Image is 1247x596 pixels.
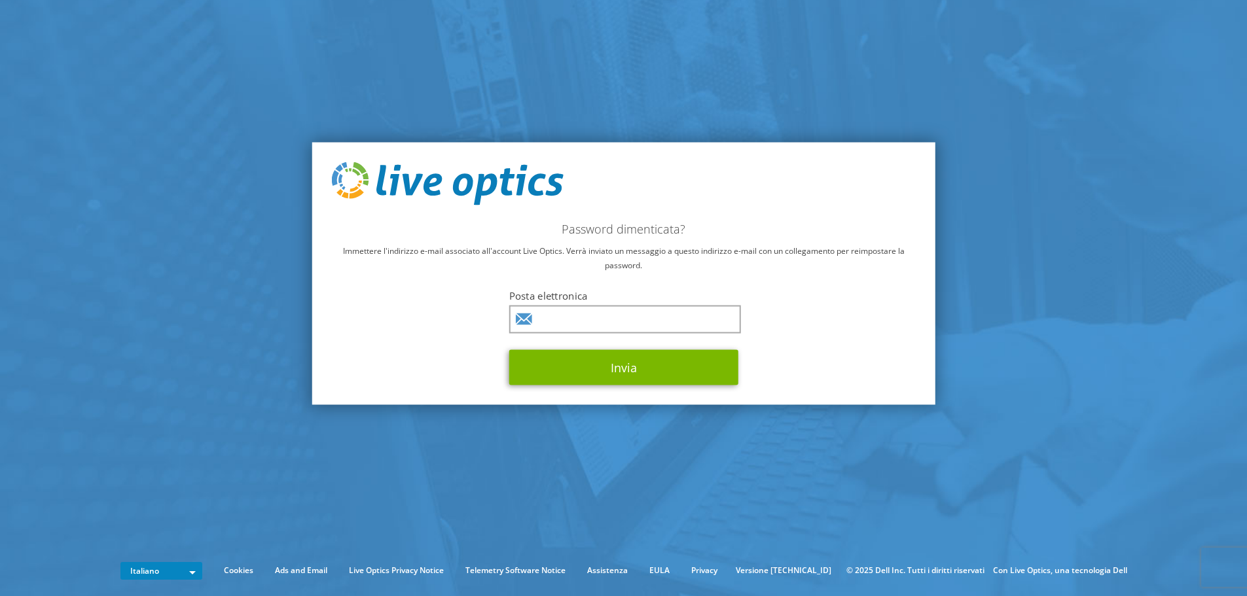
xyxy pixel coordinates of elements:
[509,349,738,385] button: Invia
[509,289,738,302] label: Posta elettronica
[265,563,337,578] a: Ads and Email
[993,563,1127,578] li: Con Live Optics, una tecnologia Dell
[456,563,575,578] a: Telemetry Software Notice
[729,563,838,578] li: Versione [TECHNICAL_ID]
[339,563,454,578] a: Live Optics Privacy Notice
[331,162,563,205] img: live_optics_svg.svg
[681,563,727,578] a: Privacy
[331,243,916,272] p: Immettere l'indirizzo e-mail associato all'account Live Optics. Verrà inviato un messaggio a ques...
[577,563,638,578] a: Assistenza
[840,563,991,578] li: © 2025 Dell Inc. Tutti i diritti riservati
[214,563,263,578] a: Cookies
[331,221,916,236] h2: Password dimenticata?
[640,563,679,578] a: EULA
